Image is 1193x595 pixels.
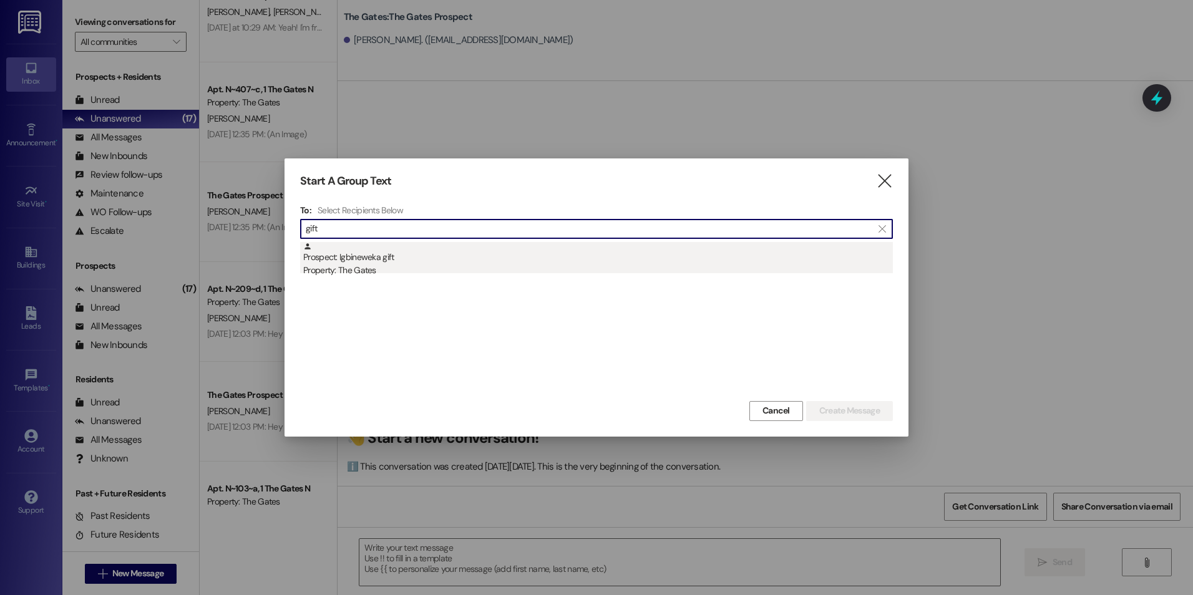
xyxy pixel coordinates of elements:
div: Prospect: Igbineweka giftProperty: The Gates [300,242,893,273]
button: Create Message [806,401,893,421]
div: Property: The Gates [303,264,893,277]
h4: Select Recipients Below [318,205,403,216]
button: Cancel [749,401,803,421]
span: Create Message [819,404,880,417]
i:  [879,224,885,234]
input: Search for any contact or apartment [306,220,872,238]
h3: Start A Group Text [300,174,391,188]
span: Cancel [762,404,790,417]
button: Clear text [872,220,892,238]
i:  [876,175,893,188]
h3: To: [300,205,311,216]
div: Prospect: Igbineweka gift [303,242,893,278]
